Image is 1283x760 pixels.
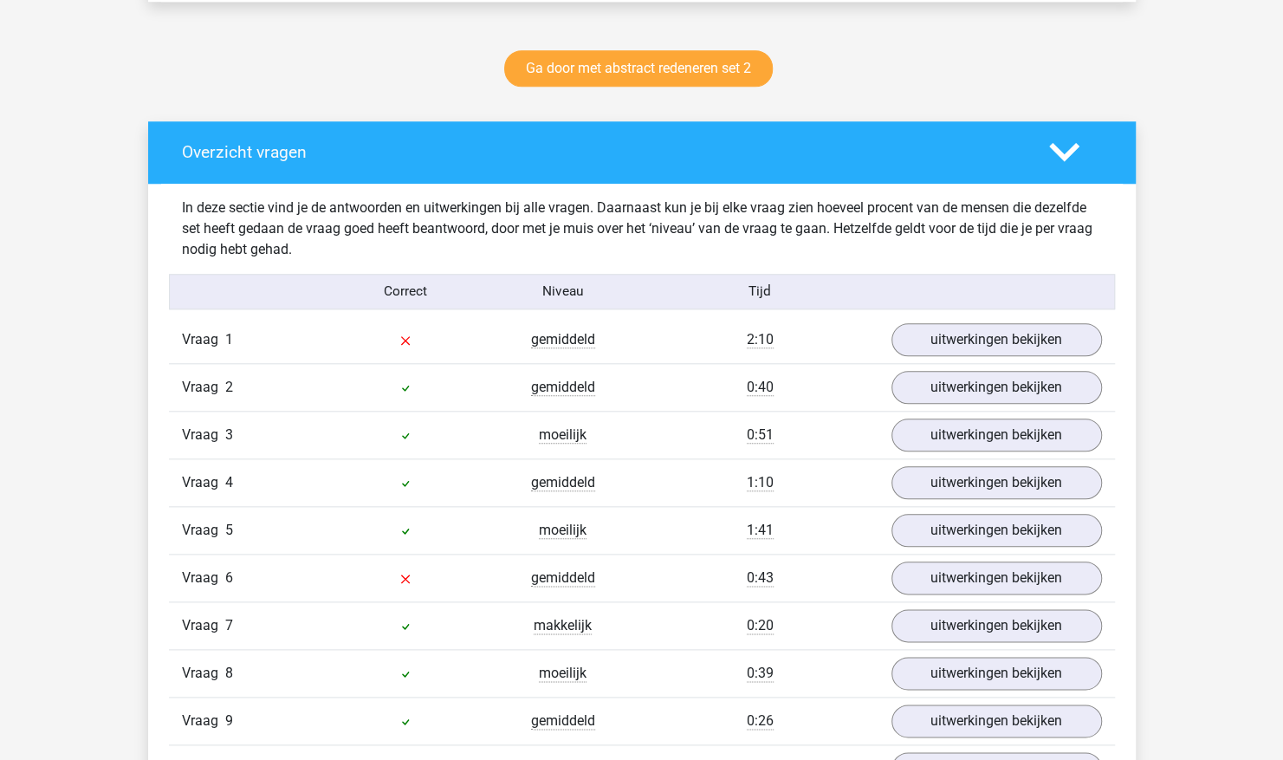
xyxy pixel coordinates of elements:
span: Vraag [182,329,225,350]
span: 0:20 [747,617,774,634]
a: uitwerkingen bekijken [891,323,1102,356]
span: Vraag [182,520,225,541]
span: gemiddeld [531,331,595,348]
span: 1:41 [747,522,774,539]
a: Ga door met abstract redeneren set 2 [504,50,773,87]
div: Tijd [641,282,878,302]
a: uitwerkingen bekijken [891,705,1102,737]
span: gemiddeld [531,712,595,730]
span: gemiddeld [531,569,595,587]
span: 9 [225,712,233,729]
span: 0:39 [747,665,774,682]
a: uitwerkingen bekijken [891,514,1102,547]
span: 2:10 [747,331,774,348]
span: Vraag [182,568,225,588]
span: Vraag [182,377,225,398]
span: 0:43 [747,569,774,587]
span: 0:51 [747,426,774,444]
span: gemiddeld [531,379,595,396]
span: Vraag [182,425,225,445]
span: makkelijk [534,617,592,634]
span: 5 [225,522,233,538]
span: gemiddeld [531,474,595,491]
a: uitwerkingen bekijken [891,419,1102,451]
a: uitwerkingen bekijken [891,657,1102,690]
span: 0:40 [747,379,774,396]
span: 0:26 [747,712,774,730]
span: 1 [225,331,233,348]
span: 8 [225,665,233,681]
span: 2 [225,379,233,395]
a: uitwerkingen bekijken [891,371,1102,404]
h4: Overzicht vragen [182,142,1023,162]
span: Vraag [182,711,225,731]
span: 4 [225,474,233,490]
span: moeilijk [539,522,586,539]
a: uitwerkingen bekijken [891,562,1102,594]
div: In deze sectie vind je de antwoorden en uitwerkingen bij alle vragen. Daarnaast kun je bij elke v... [169,198,1115,260]
span: 1:10 [747,474,774,491]
span: Vraag [182,472,225,493]
a: uitwerkingen bekijken [891,466,1102,499]
span: moeilijk [539,426,586,444]
div: Correct [327,282,484,302]
span: Vraag [182,663,225,684]
span: moeilijk [539,665,586,682]
span: Vraag [182,615,225,636]
span: 3 [225,426,233,443]
span: 6 [225,569,233,586]
div: Niveau [484,282,642,302]
a: uitwerkingen bekijken [891,609,1102,642]
span: 7 [225,617,233,633]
